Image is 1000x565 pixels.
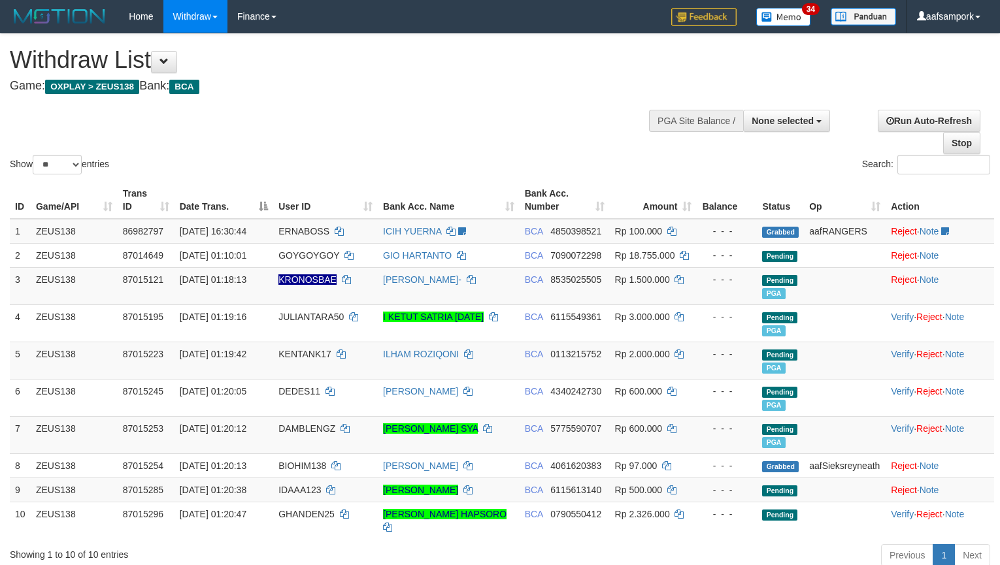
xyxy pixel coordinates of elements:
[886,267,994,304] td: ·
[615,312,670,322] span: Rp 3.000.000
[278,509,335,519] span: GHANDEN25
[891,274,917,285] a: Reject
[891,250,917,261] a: Reject
[10,477,31,502] td: 9
[273,182,378,219] th: User ID: activate to sort column ascending
[31,502,118,539] td: ZEUS138
[945,386,965,396] a: Note
[118,182,175,219] th: Trans ID: activate to sort column ascending
[10,379,31,416] td: 6
[10,543,407,561] div: Showing 1 to 10 of 10 entries
[752,116,814,126] span: None selected
[123,274,163,285] span: 87015121
[31,477,118,502] td: ZEUS138
[891,349,914,359] a: Verify
[175,182,274,219] th: Date Trans.: activate to sort column descending
[831,8,896,25] img: panduan.png
[45,80,139,94] span: OXPLAY > ZEUS138
[383,349,459,359] a: ILHAM ROZIQONI
[891,226,917,236] a: Reject
[615,226,662,236] span: Rp 100.000
[525,460,543,471] span: BCA
[886,182,994,219] th: Action
[886,477,994,502] td: ·
[180,485,246,495] span: [DATE] 01:20:38
[10,182,31,219] th: ID
[916,349,942,359] a: Reject
[180,460,246,471] span: [DATE] 01:20:13
[278,274,337,285] span: Nama rekening ada tanda titik/strip, harap diedit
[550,485,601,495] span: Copy 6115613140 to clipboard
[886,219,994,244] td: ·
[169,80,199,94] span: BCA
[31,182,118,219] th: Game/API: activate to sort column ascending
[123,460,163,471] span: 87015254
[525,485,543,495] span: BCA
[123,349,163,359] span: 87015223
[916,423,942,434] a: Reject
[278,226,329,236] span: ERNABOSS
[383,312,484,322] a: I KETUT SATRIA [DATE]
[762,485,797,496] span: Pending
[550,312,601,322] span: Copy 6115549361 to clipboard
[10,80,654,93] h4: Game: Bank:
[762,325,785,336] span: Marked by aafanarl
[10,502,31,539] td: 10
[702,385,752,398] div: - - -
[525,274,543,285] span: BCA
[762,288,785,299] span: Marked by aafanarl
[615,349,670,359] span: Rp 2.000.000
[762,400,785,411] span: Marked by aafanarl
[615,386,662,396] span: Rp 600.000
[278,349,331,359] span: KENTANK17
[123,485,163,495] span: 87015285
[278,250,339,261] span: GOYGOYGOY
[920,274,939,285] a: Note
[383,460,458,471] a: [PERSON_NAME]
[123,226,163,236] span: 86982797
[886,416,994,453] td: · ·
[278,485,321,495] span: IDAAA123
[10,267,31,304] td: 3
[886,243,994,267] td: ·
[671,8,737,26] img: Feedback.jpg
[762,363,785,374] span: Marked by aafanarl
[762,275,797,286] span: Pending
[615,250,675,261] span: Rp 18.755.000
[920,250,939,261] a: Note
[702,273,752,286] div: - - -
[943,132,980,154] a: Stop
[762,251,797,262] span: Pending
[702,310,752,323] div: - - -
[916,509,942,519] a: Reject
[180,274,246,285] span: [DATE] 01:18:13
[383,274,461,285] a: [PERSON_NAME]-
[610,182,697,219] th: Amount: activate to sort column ascending
[757,182,804,219] th: Status
[525,226,543,236] span: BCA
[945,423,965,434] a: Note
[278,423,335,434] span: DAMBLENGZ
[10,7,109,26] img: MOTION_logo.png
[891,312,914,322] a: Verify
[525,312,543,322] span: BCA
[123,423,163,434] span: 87015253
[702,459,752,472] div: - - -
[525,349,543,359] span: BCA
[762,349,797,361] span: Pending
[945,312,965,322] a: Note
[550,509,601,519] span: Copy 0790550412 to clipboard
[383,386,458,396] a: [PERSON_NAME]
[180,226,246,236] span: [DATE] 16:30:44
[886,342,994,379] td: · ·
[762,387,797,398] span: Pending
[897,155,990,174] input: Search:
[525,423,543,434] span: BCA
[383,226,441,236] a: ICIH YUERNA
[31,243,118,267] td: ZEUS138
[702,225,752,238] div: - - -
[615,509,670,519] span: Rp 2.326.000
[525,250,543,261] span: BCA
[550,460,601,471] span: Copy 4061620383 to clipboard
[762,509,797,521] span: Pending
